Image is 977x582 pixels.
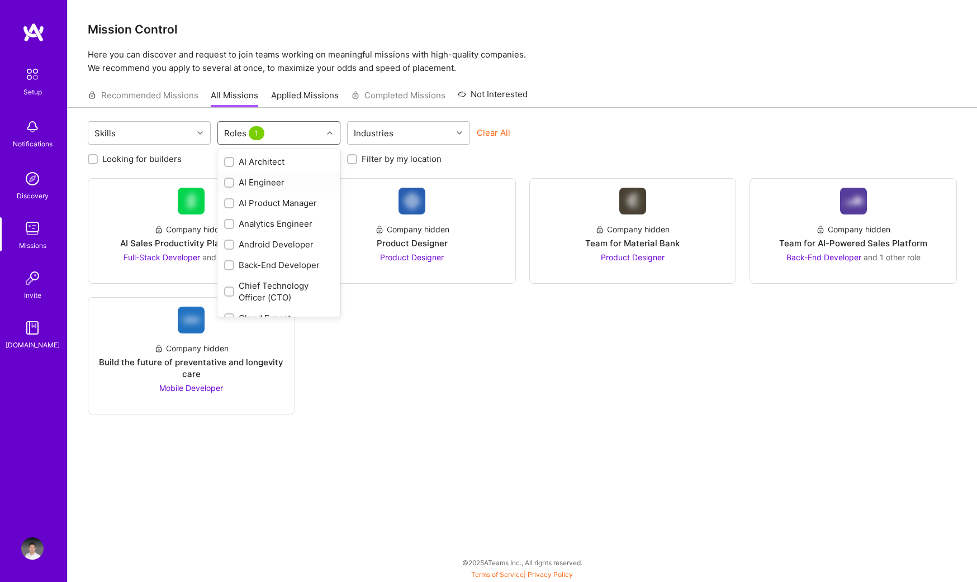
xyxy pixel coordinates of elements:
[457,130,462,136] i: icon Chevron
[224,312,334,324] div: Cloud Expert
[23,86,42,98] div: Setup
[528,570,573,579] a: Privacy Policy
[221,125,269,141] div: Roles
[21,168,44,190] img: discovery
[585,237,680,249] div: Team for Material Bank
[224,259,334,271] div: Back-End Developer
[271,89,339,108] a: Applied Missions
[120,237,263,249] div: AI Sales Productivity Platform MVP
[601,252,665,262] span: Product Designer
[21,267,44,289] img: Invite
[362,153,442,165] label: Filter by my location
[18,537,46,560] a: User Avatar
[17,190,49,202] div: Discovery
[224,218,334,230] div: Analytics Engineer
[864,252,921,262] span: and 1 other role
[154,342,229,354] div: Company hidden
[178,307,205,333] img: Company Logo
[399,188,425,214] img: Company Logo
[351,125,396,141] div: Industries
[19,240,46,251] div: Missions
[88,48,957,75] p: Here you can discover and request to join teams working on meaningful missions with high-quality ...
[97,356,286,380] div: Build the future of preventative and longevity care
[759,188,947,274] a: Company LogoCompany hiddenTeam for AI-Powered Sales PlatformBack-End Developer and 1 other role
[211,89,258,108] a: All Missions
[197,130,203,136] i: icon Chevron
[22,22,45,42] img: logo
[24,289,41,301] div: Invite
[6,339,60,351] div: [DOMAIN_NAME]
[88,22,957,36] h3: Mission Control
[327,130,333,136] i: icon Chevron
[477,127,510,139] button: Clear All
[619,188,646,214] img: Company Logo
[124,252,200,262] span: Full-Stack Developer
[471,570,524,579] a: Terms of Service
[458,88,528,108] a: Not Interested
[816,223,890,235] div: Company hidden
[224,280,334,303] div: Chief Technology Officer (CTO)
[375,223,449,235] div: Company hidden
[97,188,286,274] a: Company LogoCompany hiddenAI Sales Productivity Platform MVPFull-Stack Developer and 1 other role
[21,116,44,138] img: bell
[380,252,444,262] span: Product Designer
[377,237,448,249] div: Product Designer
[318,188,506,274] a: Company LogoCompany hiddenProduct DesignerProduct Designer
[539,188,727,274] a: Company LogoCompany hiddenTeam for Material BankProduct Designer
[21,537,44,560] img: User Avatar
[224,156,334,168] div: AI Architect
[224,238,334,250] div: Android Developer
[97,307,286,405] a: Company LogoCompany hiddenBuild the future of preventative and longevity careMobile Developer
[779,237,927,249] div: Team for AI-Powered Sales Platform
[178,188,205,214] img: Company Logo
[249,126,264,140] span: 1
[224,176,334,188] div: AI Engineer
[154,223,229,235] div: Company hidden
[21,317,44,339] img: guide book
[786,252,861,262] span: Back-End Developer
[471,570,573,579] span: |
[67,548,977,576] div: © 2025 ATeams Inc., All rights reserved.
[92,125,118,141] div: Skills
[102,153,182,165] label: Looking for builders
[21,217,44,240] img: teamwork
[224,197,334,209] div: AI Product Manager
[13,138,53,150] div: Notifications
[595,223,670,235] div: Company hidden
[159,383,223,393] span: Mobile Developer
[840,188,867,214] img: Company Logo
[202,252,259,262] span: and 1 other role
[21,63,44,86] img: setup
